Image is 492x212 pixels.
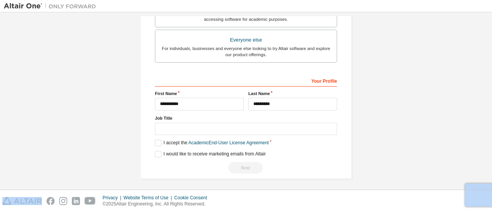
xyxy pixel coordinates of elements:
[160,45,332,58] div: For individuals, businesses and everyone else looking to try Altair software and explore our prod...
[174,195,211,201] div: Cookie Consent
[188,140,269,145] a: Academic End-User License Agreement
[103,201,212,207] p: © 2025 Altair Engineering, Inc. All Rights Reserved.
[4,2,100,10] img: Altair One
[2,197,42,205] img: altair_logo.svg
[155,90,244,97] label: First Name
[155,140,269,146] label: I accept the
[103,195,123,201] div: Privacy
[248,90,337,97] label: Last Name
[59,197,67,205] img: instagram.svg
[155,162,337,174] div: You need to provide your academic email
[47,197,55,205] img: facebook.svg
[123,195,174,201] div: Website Terms of Use
[160,10,332,22] div: For faculty & administrators of academic institutions administering students and accessing softwa...
[155,74,337,87] div: Your Profile
[85,197,96,205] img: youtube.svg
[155,115,337,121] label: Job Title
[160,35,332,45] div: Everyone else
[155,151,266,157] label: I would like to receive marketing emails from Altair
[72,197,80,205] img: linkedin.svg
